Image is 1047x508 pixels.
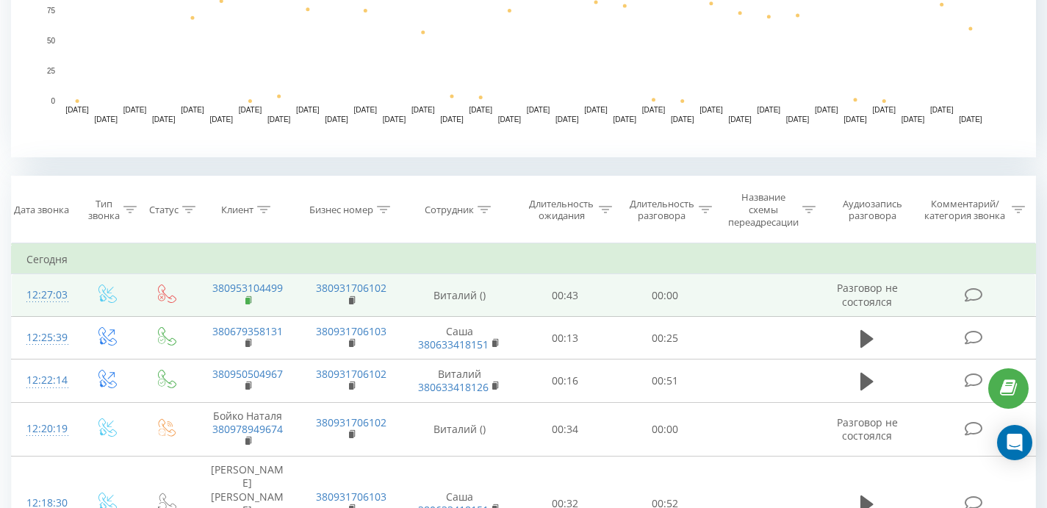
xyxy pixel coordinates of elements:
[584,106,608,114] text: [DATE]
[615,317,715,359] td: 00:25
[498,115,522,124] text: [DATE]
[221,204,253,216] div: Клиент
[815,106,838,114] text: [DATE]
[629,198,695,223] div: Длительность разговора
[515,317,615,359] td: 00:13
[181,106,204,114] text: [DATE]
[615,402,715,457] td: 00:00
[239,106,262,114] text: [DATE]
[515,274,615,317] td: 00:43
[872,106,896,114] text: [DATE]
[902,115,925,124] text: [DATE]
[47,7,56,15] text: 75
[527,106,550,114] text: [DATE]
[837,415,898,443] span: Разговор не состоялся
[555,115,579,124] text: [DATE]
[65,106,89,114] text: [DATE]
[316,415,386,429] a: 380931706102
[212,324,283,338] a: 380679358131
[699,106,723,114] text: [DATE]
[997,425,1032,460] div: Open Intercom Messenger
[642,106,666,114] text: [DATE]
[26,366,61,395] div: 12:22:14
[614,115,637,124] text: [DATE]
[152,115,176,124] text: [DATE]
[403,402,515,457] td: Виталий ()
[403,274,515,317] td: Виталий ()
[212,281,283,295] a: 380953104499
[758,106,781,114] text: [DATE]
[528,198,594,223] div: Длительность ожидания
[837,281,898,308] span: Разговор не состоялся
[615,359,715,402] td: 00:51
[212,367,283,381] a: 380950504967
[316,324,386,338] a: 380931706103
[469,106,492,114] text: [DATE]
[786,115,810,124] text: [DATE]
[316,281,386,295] a: 380931706102
[515,402,615,457] td: 00:34
[383,115,406,124] text: [DATE]
[440,115,464,124] text: [DATE]
[418,380,489,394] a: 380633418126
[843,115,867,124] text: [DATE]
[51,97,55,105] text: 0
[325,115,348,124] text: [DATE]
[930,106,954,114] text: [DATE]
[149,204,179,216] div: Статус
[403,317,515,359] td: Саша
[309,204,373,216] div: Бизнес номер
[425,204,474,216] div: Сотрудник
[26,281,61,310] div: 12:27:03
[403,359,515,402] td: Виталий
[195,402,300,457] td: Бойко Наталя
[728,191,799,229] div: Название схемы переадресации
[411,106,435,114] text: [DATE]
[615,274,715,317] td: 00:00
[316,367,386,381] a: 380931706102
[212,422,283,436] a: 380978949674
[12,245,1036,274] td: Сегодня
[354,106,378,114] text: [DATE]
[26,415,61,443] div: 12:20:19
[14,204,69,216] div: Дата звонка
[209,115,233,124] text: [DATE]
[88,198,120,223] div: Тип звонка
[959,115,982,124] text: [DATE]
[267,115,291,124] text: [DATE]
[515,359,615,402] td: 00:16
[296,106,320,114] text: [DATE]
[123,106,147,114] text: [DATE]
[47,37,56,45] text: 50
[47,67,56,75] text: 25
[832,198,912,223] div: Аудиозапись разговора
[418,337,489,351] a: 380633418151
[26,323,61,352] div: 12:25:39
[316,490,386,504] a: 380931706103
[95,115,118,124] text: [DATE]
[728,115,752,124] text: [DATE]
[922,198,1008,223] div: Комментарий/категория звонка
[671,115,694,124] text: [DATE]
